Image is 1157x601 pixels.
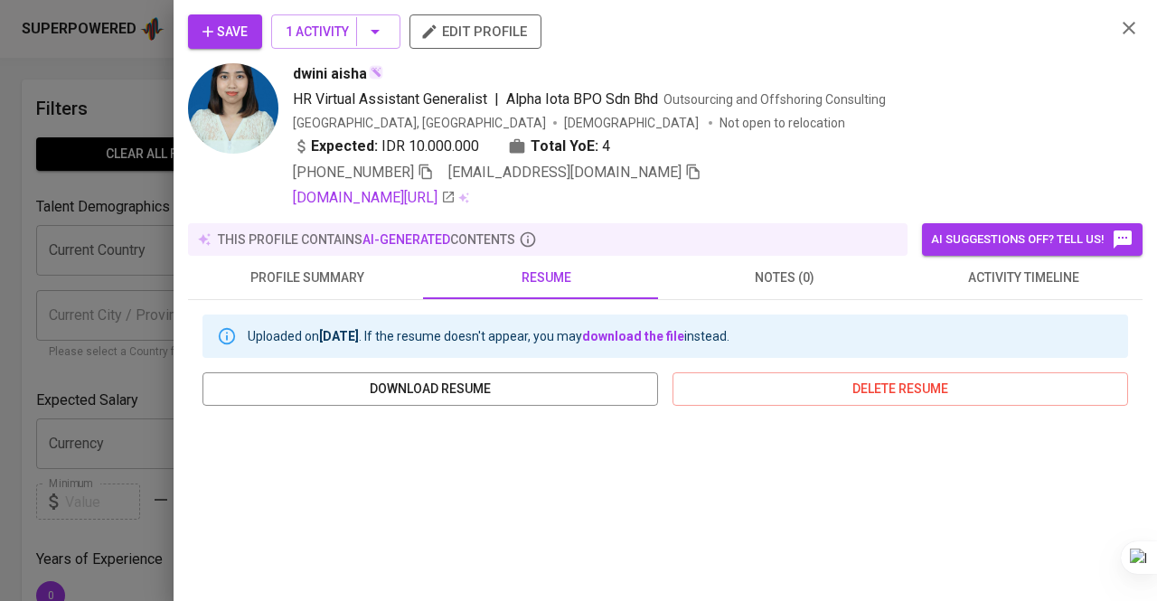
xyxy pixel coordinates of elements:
span: 4 [602,136,610,157]
span: resume [437,267,654,289]
span: notes (0) [676,267,893,289]
span: profile summary [199,267,416,289]
span: edit profile [424,20,527,43]
img: 2c6a9ebb52d08f264f8227a43589bf1f.jpg [188,63,278,154]
span: delete resume [687,378,1114,400]
span: [DEMOGRAPHIC_DATA] [564,114,701,132]
span: AI-generated [362,232,450,247]
b: Total YoE: [531,136,598,157]
span: AI suggestions off? Tell us! [931,229,1133,250]
a: download the file [582,329,684,343]
button: delete resume [673,372,1128,406]
b: Expected: [311,136,378,157]
b: [DATE] [319,329,359,343]
img: magic_wand.svg [369,65,383,80]
span: Outsourcing and Offshoring Consulting [663,92,886,107]
span: Save [202,21,248,43]
div: [GEOGRAPHIC_DATA], [GEOGRAPHIC_DATA] [293,114,546,132]
button: edit profile [409,14,541,49]
a: [DOMAIN_NAME][URL] [293,187,456,209]
div: IDR 10.000.000 [293,136,479,157]
span: | [494,89,499,110]
span: [EMAIL_ADDRESS][DOMAIN_NAME] [448,164,682,181]
span: activity timeline [915,267,1132,289]
button: 1 Activity [271,14,400,49]
span: HR Virtual Assistant Generalist [293,90,487,108]
p: this profile contains contents [218,230,515,249]
p: Not open to relocation [720,114,845,132]
button: AI suggestions off? Tell us! [922,223,1143,256]
span: 1 Activity [286,21,386,43]
button: Save [188,14,262,49]
span: download resume [217,378,644,400]
a: edit profile [409,23,541,38]
span: Alpha Iota BPO Sdn Bhd [506,90,658,108]
button: download resume [202,372,658,406]
div: Uploaded on . If the resume doesn't appear, you may instead. [248,320,729,352]
span: [PHONE_NUMBER] [293,164,414,181]
span: dwini aisha [293,63,367,85]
